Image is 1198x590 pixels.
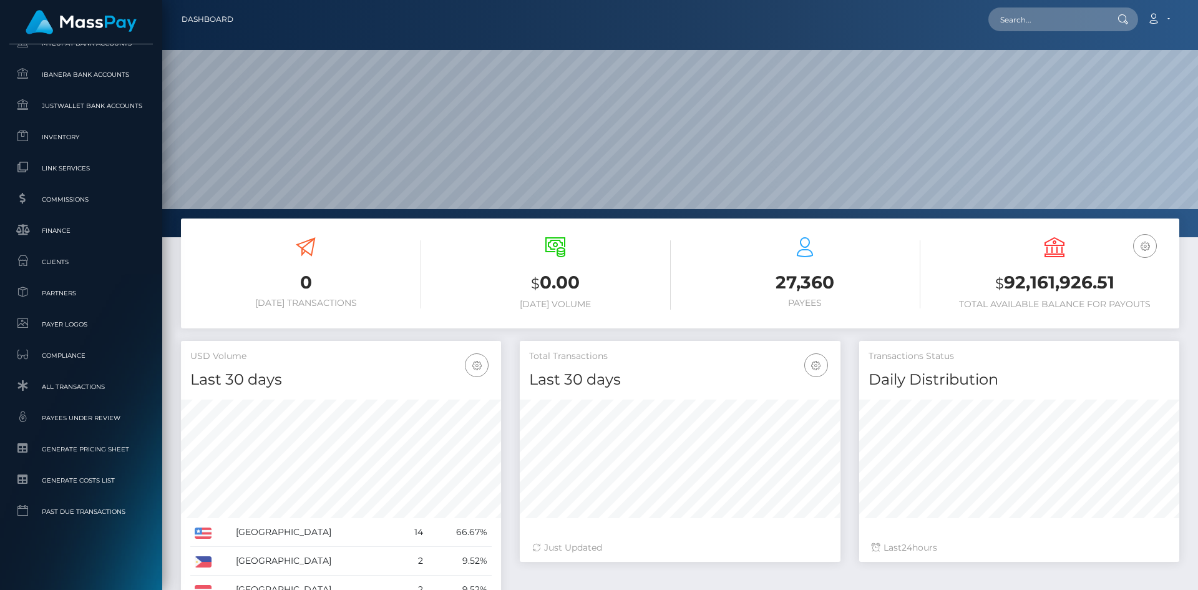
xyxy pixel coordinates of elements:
[9,155,153,182] a: Link Services
[231,518,399,547] td: [GEOGRAPHIC_DATA]
[26,10,137,34] img: MassPay Logo
[9,186,153,213] a: Commissions
[988,7,1106,31] input: Search...
[440,270,671,296] h3: 0.00
[9,405,153,431] a: Payees under Review
[9,92,153,119] a: JustWallet Bank Accounts
[14,286,148,300] span: Partners
[427,547,492,576] td: 9.52%
[14,411,148,425] span: Payees under Review
[9,311,153,338] a: Payer Logos
[427,518,492,547] td: 66.67%
[14,504,148,519] span: Past Due Transactions
[195,556,212,568] img: PH.png
[14,380,148,394] span: All Transactions
[9,124,153,150] a: Inventory
[14,67,148,82] span: Ibanera Bank Accounts
[190,369,492,391] h4: Last 30 days
[9,467,153,494] a: Generate Costs List
[531,275,540,292] small: $
[399,518,427,547] td: 14
[689,270,920,295] h3: 27,360
[14,99,148,113] span: JustWallet Bank Accounts
[190,270,421,295] h3: 0
[939,299,1170,310] h6: Total Available Balance for Payouts
[902,542,912,553] span: 24
[529,350,830,363] h5: Total Transactions
[9,498,153,525] a: Past Due Transactions
[14,161,148,175] span: Link Services
[9,436,153,463] a: Generate Pricing Sheet
[9,280,153,307] a: Partners
[9,248,153,275] a: Clients
[195,528,212,539] img: US.png
[529,369,830,391] h4: Last 30 days
[995,275,1004,292] small: $
[689,298,920,308] h6: Payees
[14,192,148,207] span: Commissions
[190,350,492,363] h5: USD Volume
[14,224,148,238] span: Finance
[231,547,399,576] td: [GEOGRAPHIC_DATA]
[9,61,153,88] a: Ibanera Bank Accounts
[869,350,1170,363] h5: Transactions Status
[14,348,148,363] span: Compliance
[182,6,233,32] a: Dashboard
[14,130,148,144] span: Inventory
[869,369,1170,391] h4: Daily Distribution
[14,473,148,488] span: Generate Costs List
[9,217,153,244] a: Finance
[939,270,1170,296] h3: 92,161,926.51
[14,255,148,269] span: Clients
[190,298,421,308] h6: [DATE] Transactions
[14,442,148,456] span: Generate Pricing Sheet
[9,373,153,400] a: All Transactions
[872,541,1167,554] div: Last hours
[9,342,153,369] a: Compliance
[440,299,671,310] h6: [DATE] Volume
[399,547,427,576] td: 2
[532,541,827,554] div: Just Updated
[14,317,148,332] span: Payer Logos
